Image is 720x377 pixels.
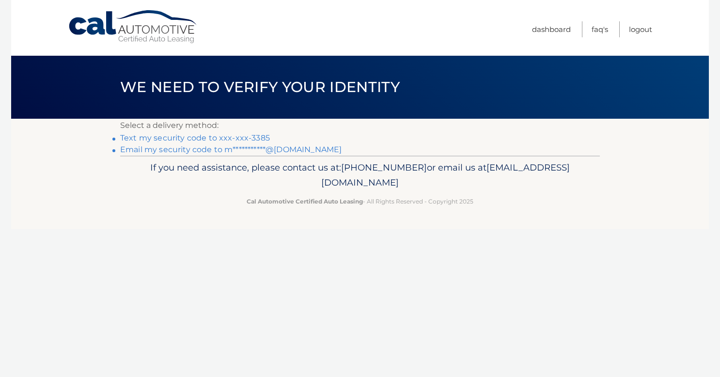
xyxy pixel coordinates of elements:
[126,196,594,206] p: - All Rights Reserved - Copyright 2025
[120,133,270,142] a: Text my security code to xxx-xxx-3385
[120,119,600,132] p: Select a delivery method:
[120,78,400,96] span: We need to verify your identity
[68,10,199,44] a: Cal Automotive
[629,21,652,37] a: Logout
[126,160,594,191] p: If you need assistance, please contact us at: or email us at
[592,21,608,37] a: FAQ's
[341,162,427,173] span: [PHONE_NUMBER]
[532,21,571,37] a: Dashboard
[247,198,363,205] strong: Cal Automotive Certified Auto Leasing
